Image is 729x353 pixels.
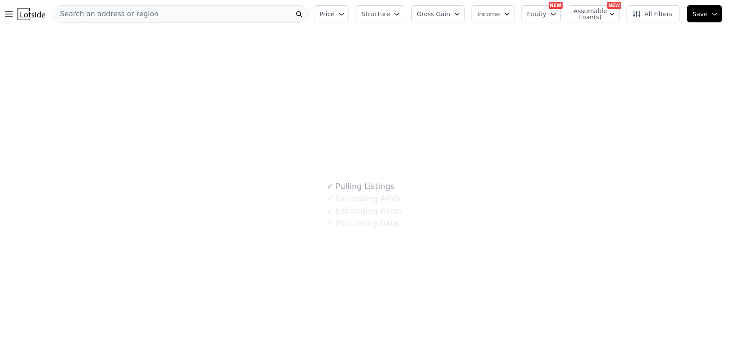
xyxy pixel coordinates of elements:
[327,194,333,203] span: ✓
[327,207,333,215] span: ✓
[327,193,400,205] div: Estimating ARVs
[568,5,620,22] button: Assumable Loan(s)
[327,180,394,193] div: Pulling Listings
[356,5,404,22] button: Structure
[320,10,335,18] span: Price
[521,5,561,22] button: Equity
[362,10,390,18] span: Structure
[549,2,563,9] div: NEW
[627,5,680,22] button: All Filters
[632,10,673,18] span: All Filters
[477,10,500,18] span: Income
[53,9,158,19] span: Search an address or region
[607,2,621,9] div: NEW
[574,8,602,20] span: Assumable Loan(s)
[314,5,349,22] button: Price
[687,5,722,22] button: Save
[327,182,333,191] span: ✓
[18,8,45,20] img: Lotside
[327,205,402,217] div: Estimating Rents
[411,5,465,22] button: Gross Gain
[472,5,514,22] button: Income
[527,10,546,18] span: Equity
[693,10,708,18] span: Save
[417,10,450,18] span: Gross Gain
[327,219,333,228] span: ✓
[327,217,398,229] div: Populating Data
